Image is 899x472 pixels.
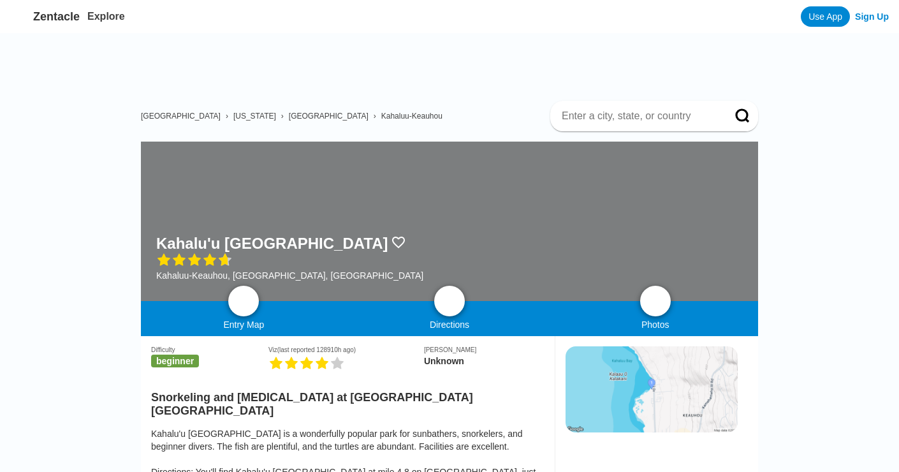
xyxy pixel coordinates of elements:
[151,33,758,91] iframe: Advertisement
[801,6,850,27] a: Use App
[33,10,80,24] span: Zentacle
[151,355,199,367] span: beginner
[281,112,284,121] span: ›
[855,11,889,22] a: Sign Up
[442,293,457,309] img: directions
[560,110,717,122] input: Enter a city, state, or country
[151,383,545,418] h2: Snorkeling and [MEDICAL_DATA] at [GEOGRAPHIC_DATA] [GEOGRAPHIC_DATA]
[156,270,423,281] div: Kahaluu-Keauhou, [GEOGRAPHIC_DATA], [GEOGRAPHIC_DATA]
[374,112,376,121] span: ›
[226,112,228,121] span: ›
[347,320,553,330] div: Directions
[268,346,424,353] div: Viz (last reported 128910h ago)
[566,346,738,432] img: static
[289,112,369,121] a: [GEOGRAPHIC_DATA]
[648,293,663,309] img: photos
[141,112,221,121] a: [GEOGRAPHIC_DATA]
[141,320,347,330] div: Entry Map
[552,320,758,330] div: Photos
[233,112,276,121] a: [US_STATE]
[156,235,388,253] h1: Kahalu'u [GEOGRAPHIC_DATA]
[151,346,268,353] div: Difficulty
[434,286,465,316] a: directions
[381,112,442,121] a: Kahaluu-Keauhou
[236,293,251,309] img: map
[10,6,31,27] img: Zentacle logo
[424,346,545,353] div: [PERSON_NAME]
[87,11,125,22] a: Explore
[10,6,80,27] a: Zentacle logoZentacle
[228,286,259,316] a: map
[640,286,671,316] a: photos
[424,356,545,366] div: Unknown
